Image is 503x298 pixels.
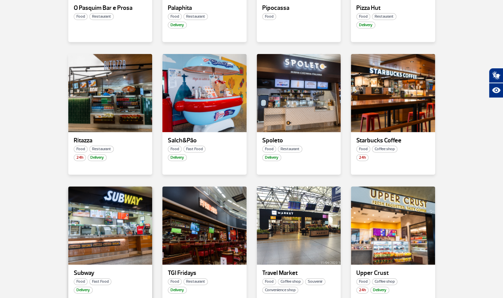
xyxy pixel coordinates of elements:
[356,146,370,153] span: Food
[89,13,114,20] span: Restaurant
[168,278,182,285] span: Food
[305,278,325,285] span: Souvenir
[262,137,336,144] p: Spoleto
[262,154,281,161] span: Delivery
[74,270,147,277] p: Subway
[278,278,303,285] span: Coffee shop
[489,68,503,83] button: Abrir tradutor de língua de sinais.
[168,137,241,144] p: Salch&Pão
[356,137,430,144] p: Starbucks Coffee
[262,278,276,285] span: Food
[74,146,88,153] span: Food
[168,287,187,294] span: Delivery
[168,5,241,12] p: Palaphita
[372,13,396,20] span: Restaurant
[262,146,276,153] span: Food
[168,146,182,153] span: Food
[356,154,369,161] span: 24h
[356,5,430,12] p: Pizza Hut
[88,154,107,161] span: Delivery
[262,13,276,20] span: Food
[262,270,336,277] p: Travel Market
[89,146,114,153] span: Restaurant
[74,137,147,144] p: Ritazza
[183,146,205,153] span: Fast Food
[74,287,93,294] span: Delivery
[74,13,88,20] span: Food
[356,278,370,285] span: Food
[74,278,88,285] span: Food
[262,5,336,12] p: Pipocassa
[262,287,298,294] span: Convenience shop
[168,22,187,29] span: Delivery
[356,287,369,294] span: 24h
[74,154,86,161] span: 24h
[489,68,503,98] div: Plugin de acessibilidade da Hand Talk.
[89,278,111,285] span: Fast Food
[183,13,208,20] span: Restaurant
[183,278,208,285] span: Restaurant
[168,154,187,161] span: Delivery
[278,146,302,153] span: Restaurant
[372,278,397,285] span: Coffee shop
[372,146,397,153] span: Coffee shop
[370,287,389,294] span: Delivery
[356,270,430,277] p: Upper Crust
[74,5,147,12] p: O Pasquim Bar e Prosa
[356,13,370,20] span: Food
[168,13,182,20] span: Food
[489,83,503,98] button: Abrir recursos assistivos.
[356,22,375,29] span: Delivery
[168,270,241,277] p: TGI Fridays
